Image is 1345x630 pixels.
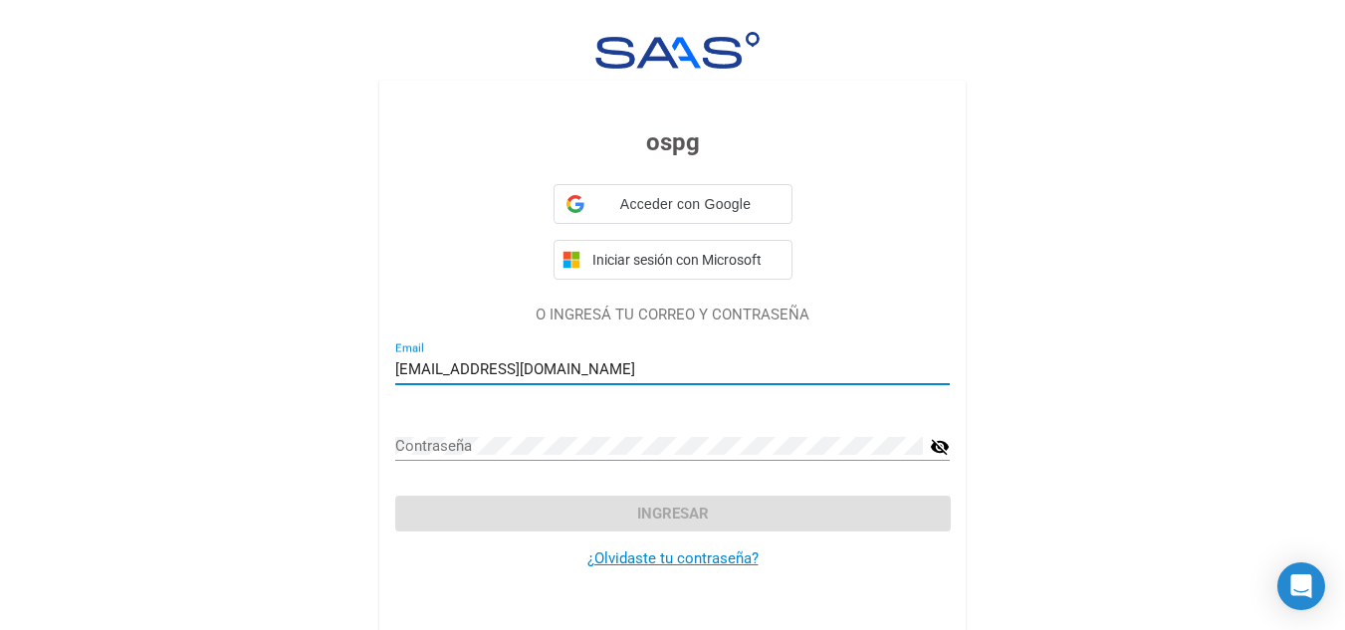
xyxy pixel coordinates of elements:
div: Acceder con Google [554,184,792,224]
p: O INGRESÁ TU CORREO Y CONTRASEÑA [395,304,950,326]
a: ¿Olvidaste tu contraseña? [587,549,759,567]
span: Iniciar sesión con Microsoft [588,252,784,268]
button: Iniciar sesión con Microsoft [554,240,792,280]
mat-icon: visibility_off [930,435,950,459]
span: Acceder con Google [592,194,780,215]
h3: ospg [395,124,950,160]
button: Ingresar [395,496,950,531]
div: Open Intercom Messenger [1277,562,1325,610]
span: Ingresar [637,505,709,523]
